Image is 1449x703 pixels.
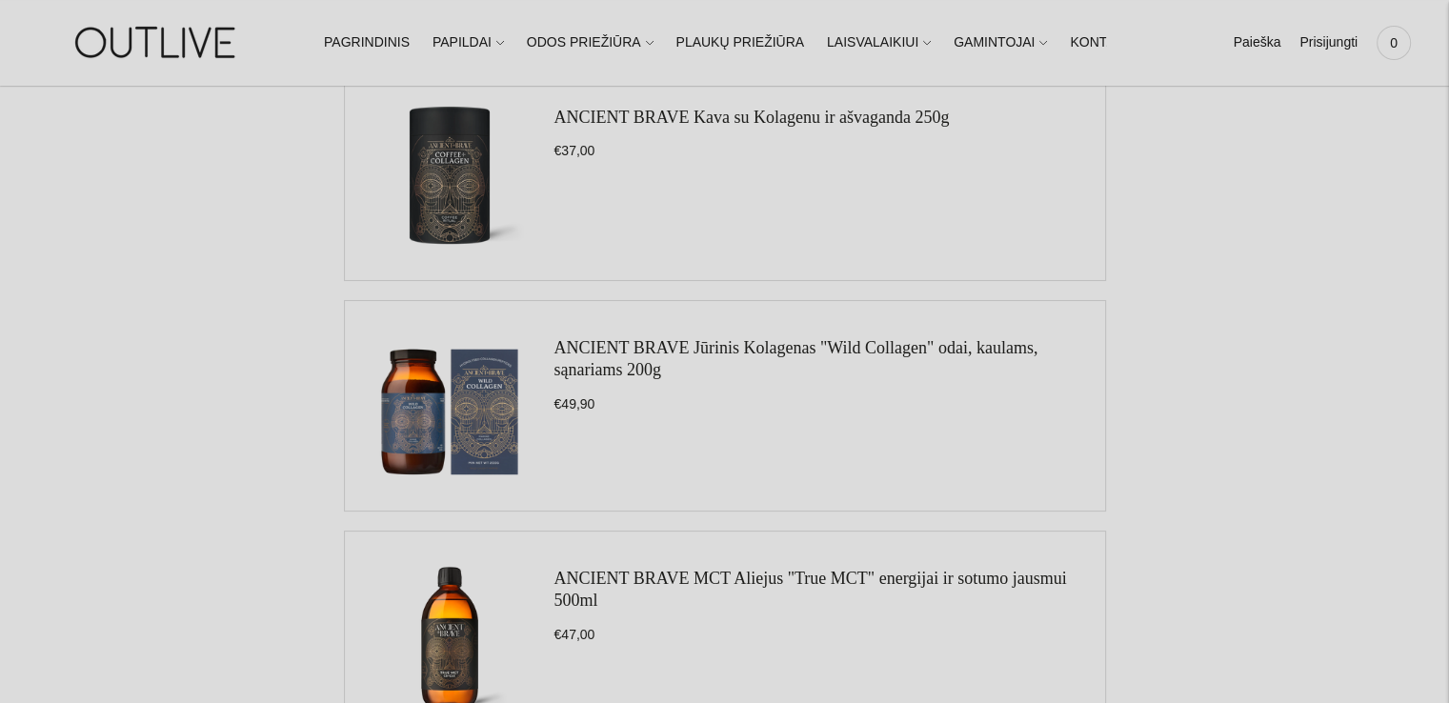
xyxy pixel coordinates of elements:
[554,108,950,127] a: ANCIENT BRAVE Kava su Kolagenu ir ašvaganda 250g
[554,143,595,158] span: €37,00
[324,22,410,64] a: PAGRINDINIS
[433,22,504,64] a: PAPILDAI
[1377,22,1411,64] a: 0
[38,10,276,75] img: OUTLIVE
[675,22,804,64] a: PLAUKŲ PRIEŽIŪRA
[554,627,595,642] span: €47,00
[1380,30,1407,56] span: 0
[954,22,1047,64] a: GAMINTOJAI
[554,569,1067,610] a: ANCIENT BRAVE MCT Aliejus "True MCT" energijai ir sotumo jausmui 500ml
[554,396,595,412] span: €49,90
[1070,22,1143,64] a: KONTAKTAI
[527,22,654,64] a: ODOS PRIEŽIŪRA
[827,22,931,64] a: LAISVALAIKIUI
[1233,22,1280,64] a: Paieška
[1299,22,1358,64] a: Prisijungti
[554,338,1038,379] a: ANCIENT BRAVE Jūrinis Kolagenas "Wild Collagen" odai, kaulams, sąnariams 200g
